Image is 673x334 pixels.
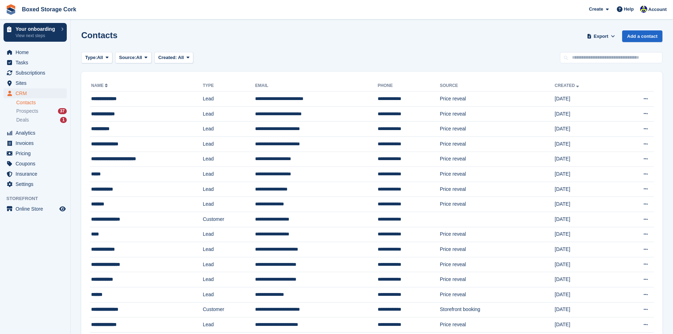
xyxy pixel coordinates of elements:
[440,152,555,167] td: Price reveal
[440,136,555,152] td: Price reveal
[440,272,555,287] td: Price reveal
[16,108,38,115] span: Prospects
[97,54,103,61] span: All
[555,212,618,227] td: [DATE]
[203,317,255,333] td: Lead
[440,106,555,122] td: Price reveal
[91,83,109,88] a: Name
[440,122,555,137] td: Price reveal
[4,78,67,88] a: menu
[203,242,255,257] td: Lead
[16,138,58,148] span: Invoices
[81,52,112,64] button: Type: All
[16,88,58,98] span: CRM
[85,54,97,61] span: Type:
[555,92,618,107] td: [DATE]
[555,152,618,167] td: [DATE]
[203,152,255,167] td: Lead
[203,106,255,122] td: Lead
[16,107,67,115] a: Prospects 37
[203,212,255,227] td: Customer
[555,287,618,302] td: [DATE]
[555,136,618,152] td: [DATE]
[19,4,79,15] a: Boxed Storage Cork
[555,122,618,137] td: [DATE]
[555,272,618,287] td: [DATE]
[154,52,193,64] button: Created: All
[203,92,255,107] td: Lead
[203,302,255,317] td: Customer
[624,6,634,13] span: Help
[136,54,142,61] span: All
[555,83,580,88] a: Created
[440,197,555,212] td: Price reveal
[440,167,555,182] td: Price reveal
[640,6,647,13] img: Vincent
[16,78,58,88] span: Sites
[4,179,67,189] a: menu
[203,136,255,152] td: Lead
[555,106,618,122] td: [DATE]
[585,30,616,42] button: Export
[648,6,667,13] span: Account
[440,317,555,333] td: Price reveal
[4,169,67,179] a: menu
[16,27,58,31] p: Your onboarding
[4,159,67,169] a: menu
[4,148,67,158] a: menu
[203,182,255,197] td: Lead
[16,159,58,169] span: Coupons
[16,204,58,214] span: Online Store
[440,287,555,302] td: Price reveal
[203,272,255,287] td: Lead
[440,80,555,92] th: Source
[16,116,67,124] a: Deals 1
[555,257,618,272] td: [DATE]
[16,68,58,78] span: Subscriptions
[555,302,618,317] td: [DATE]
[4,68,67,78] a: menu
[6,195,70,202] span: Storefront
[555,197,618,212] td: [DATE]
[440,182,555,197] td: Price reveal
[589,6,603,13] span: Create
[16,33,58,39] p: View next steps
[16,148,58,158] span: Pricing
[594,33,608,40] span: Export
[4,58,67,68] a: menu
[16,117,29,123] span: Deals
[4,88,67,98] a: menu
[555,242,618,257] td: [DATE]
[440,92,555,107] td: Price reveal
[440,257,555,272] td: Price reveal
[16,47,58,57] span: Home
[16,99,67,106] a: Contacts
[203,287,255,302] td: Lead
[4,204,67,214] a: menu
[6,4,16,15] img: stora-icon-8386f47178a22dfd0bd8f6a31ec36ba5ce8667c1dd55bd0f319d3a0aa187defe.svg
[255,80,378,92] th: Email
[81,30,118,40] h1: Contacts
[158,55,177,60] span: Created:
[555,182,618,197] td: [DATE]
[16,128,58,138] span: Analytics
[440,302,555,317] td: Storefront booking
[203,80,255,92] th: Type
[440,227,555,242] td: Price reveal
[58,205,67,213] a: Preview store
[4,23,67,42] a: Your onboarding View next steps
[16,58,58,68] span: Tasks
[60,117,67,123] div: 1
[203,257,255,272] td: Lead
[203,197,255,212] td: Lead
[555,167,618,182] td: [DATE]
[555,317,618,333] td: [DATE]
[58,108,67,114] div: 37
[203,227,255,242] td: Lead
[622,30,662,42] a: Add a contact
[4,47,67,57] a: menu
[115,52,152,64] button: Source: All
[119,54,136,61] span: Source:
[16,169,58,179] span: Insurance
[203,122,255,137] td: Lead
